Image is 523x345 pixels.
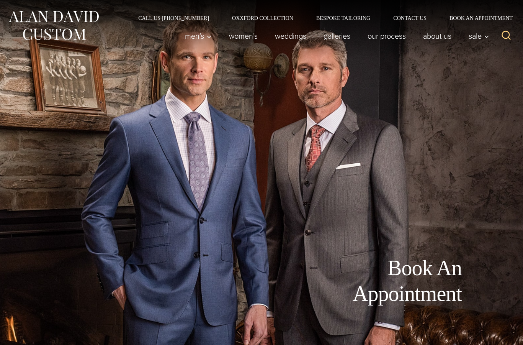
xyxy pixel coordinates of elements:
a: Bespoke Tailoring [305,15,382,21]
nav: Primary Navigation [177,28,494,44]
a: Galleries [315,28,359,44]
button: View Search Form [497,27,515,45]
a: About Us [415,28,460,44]
a: Contact Us [382,15,438,21]
a: Women’s [221,28,266,44]
img: Alan David Custom [8,8,100,43]
a: Oxxford Collection [221,15,305,21]
span: Sale [469,32,489,40]
a: Book an Appointment [438,15,515,21]
h1: Book An Appointment [289,255,462,307]
a: Call Us [PHONE_NUMBER] [127,15,221,21]
a: Our Process [359,28,415,44]
nav: Secondary Navigation [127,15,515,21]
a: weddings [266,28,315,44]
span: Men’s [185,32,212,40]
